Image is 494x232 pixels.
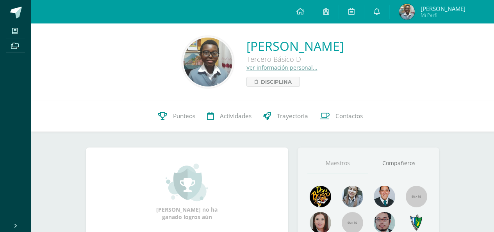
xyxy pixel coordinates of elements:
[152,101,201,132] a: Punteos
[246,77,300,87] a: Disciplina
[166,163,208,202] img: achievement_small.png
[307,153,369,173] a: Maestros
[184,38,232,86] img: b02d0a7be84ed5b3d2222227a8eb9049.png
[368,153,430,173] a: Compañeros
[148,163,226,221] div: [PERSON_NAME] no ha ganado logros aún
[421,12,465,18] span: Mi Perfil
[201,101,257,132] a: Actividades
[277,112,308,120] span: Trayectoria
[246,54,344,64] div: Tercero Básico D
[173,112,195,120] span: Punteos
[421,5,465,13] span: [PERSON_NAME]
[342,186,363,207] img: 45bd7986b8947ad7e5894cbc9b781108.png
[374,186,395,207] img: eec80b72a0218df6e1b0c014193c2b59.png
[314,101,369,132] a: Contactos
[310,186,331,207] img: 29fc2a48271e3f3676cb2cb292ff2552.png
[399,4,415,20] img: 68d853dc98f1f1af4b37f6310fc34bca.png
[406,186,427,207] img: 55x55
[220,112,251,120] span: Actividades
[261,77,292,86] span: Disciplina
[246,64,317,71] a: Ver información personal...
[335,112,363,120] span: Contactos
[257,101,314,132] a: Trayectoria
[246,38,344,54] a: [PERSON_NAME]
